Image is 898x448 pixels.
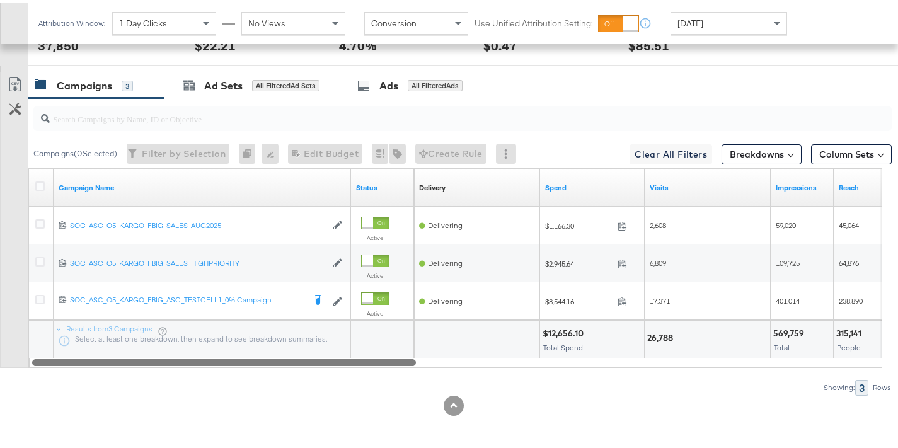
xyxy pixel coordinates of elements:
[204,76,243,91] div: Ad Sets
[428,294,463,303] span: Delivering
[650,294,670,303] span: 17,371
[543,325,587,337] div: $12,656.10
[356,180,409,190] a: Shows the current state of your Ad Campaign.
[776,180,829,190] a: The number of times your ad was served. On mobile apps an ad is counted as served the first time ...
[239,141,262,161] div: 0
[630,142,712,162] button: Clear All Filters
[650,180,766,190] a: Omniture Visits
[475,15,593,27] label: Use Unified Attribution Setting:
[837,340,861,350] span: People
[252,78,319,89] div: All Filtered Ad Sets
[483,34,517,52] div: $0.47
[50,99,815,123] input: Search Campaigns by Name, ID or Objective
[361,307,389,315] label: Active
[774,340,790,350] span: Total
[119,15,167,26] span: 1 Day Clicks
[543,340,583,350] span: Total Spend
[635,144,707,160] span: Clear All Filters
[70,218,326,228] div: SOC_ASC_O5_KARGO_FBIG_SALES_AUG2025
[677,15,703,26] span: [DATE]
[428,256,463,265] span: Delivering
[419,180,446,190] a: Reflects the ability of your Ad Campaign to achieve delivery based on ad states, schedule and bud...
[428,218,463,227] span: Delivering
[38,34,79,52] div: 37,850
[545,219,613,228] span: $1,166.30
[628,34,669,52] div: $85.51
[70,292,304,305] a: SOC_ASC_O5_KARGO_FBIG_ASC_TESTCELL1_0% Campaign
[776,218,796,227] span: 59,020
[722,142,802,162] button: Breakdowns
[371,15,417,26] span: Conversion
[776,294,800,303] span: 401,014
[823,381,855,389] div: Showing:
[38,16,106,25] div: Attribution Window:
[70,292,304,302] div: SOC_ASC_O5_KARGO_FBIG_ASC_TESTCELL1_0% Campaign
[545,180,640,190] a: The total amount spent to date.
[776,256,800,265] span: 109,725
[650,218,666,227] span: 2,608
[839,256,859,265] span: 64,876
[855,377,868,393] div: 3
[57,76,112,91] div: Campaigns
[811,142,892,162] button: Column Sets
[647,330,677,342] div: 26,788
[650,256,666,265] span: 6,809
[379,76,398,91] div: Ads
[122,78,133,89] div: 3
[839,180,892,190] a: The number of people your ad was served to.
[59,180,346,190] a: Your campaign name.
[836,325,865,337] div: 315,141
[839,294,863,303] span: 238,890
[408,78,463,89] div: All Filtered Ads
[339,34,377,52] div: 4.70%
[545,256,613,266] span: $2,945.64
[33,146,117,157] div: Campaigns ( 0 Selected)
[419,180,446,190] div: Delivery
[70,256,326,267] a: SOC_ASC_O5_KARGO_FBIG_SALES_HIGHPRIORITY
[361,269,389,277] label: Active
[70,256,326,266] div: SOC_ASC_O5_KARGO_FBIG_SALES_HIGHPRIORITY
[545,294,613,304] span: $8,544.16
[872,381,892,389] div: Rows
[773,325,808,337] div: 569,759
[839,218,859,227] span: 45,064
[195,34,236,52] div: $22.21
[248,15,285,26] span: No Views
[361,231,389,239] label: Active
[70,218,326,229] a: SOC_ASC_O5_KARGO_FBIG_SALES_AUG2025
